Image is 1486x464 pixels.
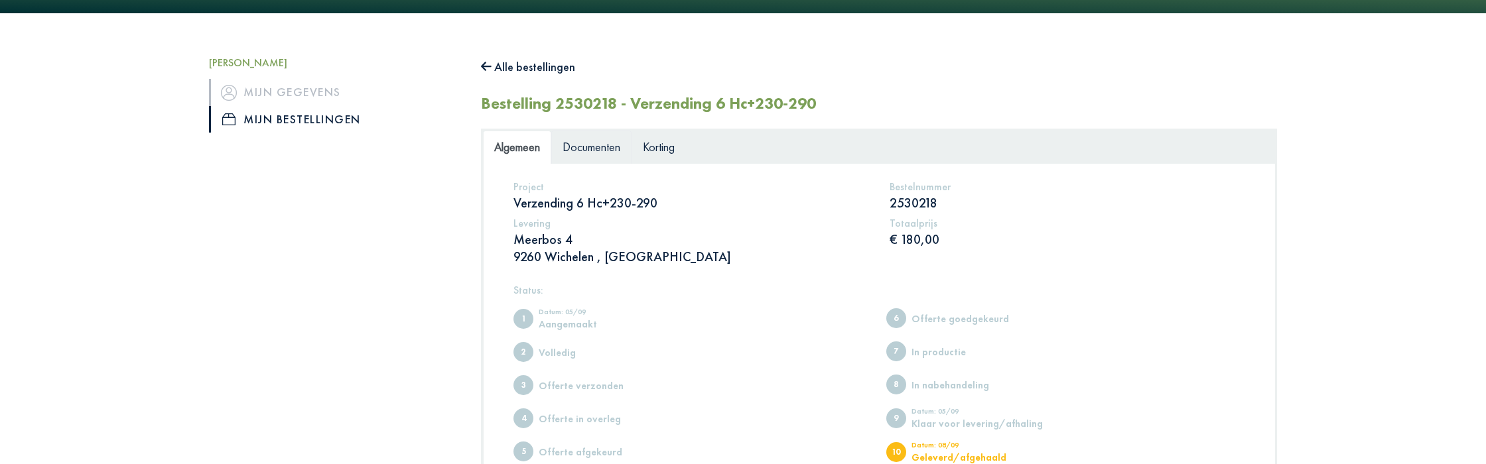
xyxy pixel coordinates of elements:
h5: Project [513,180,870,193]
p: Meerbos 4 9260 Wichelen , [GEOGRAPHIC_DATA] [513,231,870,265]
span: Klaar voor levering/afhaling [886,408,906,428]
p: Verzending 6 Hc+230-290 [513,194,870,211]
span: Offerte afgekeurd [513,441,533,461]
p: 2530218 [890,194,1246,211]
ul: Tabs [483,131,1275,163]
div: Volledig [539,347,648,357]
img: icon [222,113,236,125]
span: In productie [886,341,906,361]
span: Algemeen [494,139,540,154]
span: Korting [643,139,675,154]
span: Offerte in overleg [513,408,533,428]
span: Offerte goedgekeurd [886,308,906,328]
h5: Status: [513,284,1245,296]
h5: Levering [513,217,870,229]
span: Aangemaakt [513,309,533,329]
span: In nabehandeling [886,375,906,394]
div: Klaar voor levering/afhaling [912,418,1043,428]
img: icon [221,85,237,101]
span: Geleverd/afgehaald [886,442,906,462]
div: Datum: 05/09 [539,308,648,319]
span: Offerte verzonden [513,375,533,395]
span: Volledig [513,342,533,362]
span: Documenten [563,139,620,154]
div: Datum: 08/09 [912,441,1021,452]
h5: Totaalprijs [890,217,1246,229]
div: Offerte goedgekeurd [912,314,1021,323]
div: Datum: 05/09 [912,408,1043,418]
div: Geleverd/afgehaald [912,452,1021,462]
div: In nabehandeling [912,380,1021,390]
button: Alle bestellingen [481,56,575,78]
div: Aangemaakt [539,319,648,329]
a: iconMijn bestellingen [209,106,461,133]
a: iconMijn gegevens [209,79,461,105]
h5: Bestelnummer [890,180,1246,193]
div: Offerte verzonden [539,380,648,390]
h5: [PERSON_NAME] [209,56,461,69]
div: In productie [912,347,1021,357]
div: Offerte in overleg [539,414,648,424]
h2: Bestelling 2530218 - Verzending 6 Hc+230-290 [481,94,816,113]
div: Offerte afgekeurd [539,447,648,457]
p: € 180,00 [890,231,1246,248]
